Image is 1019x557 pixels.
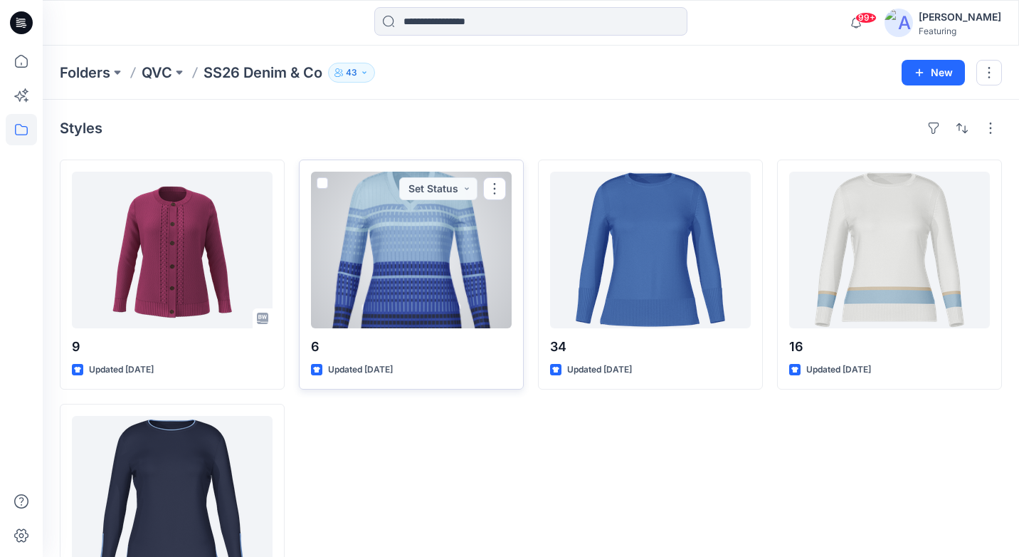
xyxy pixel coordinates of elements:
[204,63,322,83] p: SS26 Denim & Co
[789,172,990,328] a: 16
[919,26,1001,36] div: Featuring
[919,9,1001,26] div: [PERSON_NAME]
[885,9,913,37] img: avatar
[328,363,393,378] p: Updated [DATE]
[855,12,877,24] span: 99+
[328,63,375,83] button: 43
[60,63,110,83] a: Folders
[346,65,357,80] p: 43
[550,172,751,328] a: 34
[550,337,751,357] p: 34
[60,120,102,137] h4: Styles
[567,363,632,378] p: Updated [DATE]
[72,172,273,328] a: 9
[902,60,965,85] button: New
[89,363,154,378] p: Updated [DATE]
[311,172,512,328] a: 6
[142,63,172,83] a: QVC
[789,337,990,357] p: 16
[311,337,512,357] p: 6
[806,363,871,378] p: Updated [DATE]
[72,337,273,357] p: 9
